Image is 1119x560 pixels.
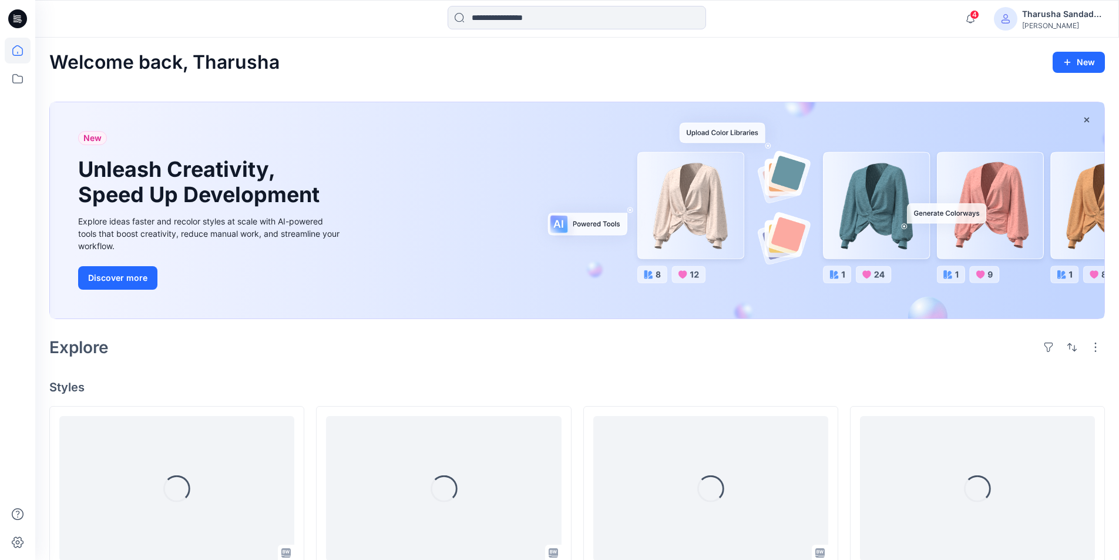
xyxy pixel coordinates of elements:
[1001,14,1010,24] svg: avatar
[49,338,109,357] h2: Explore
[1022,7,1104,21] div: Tharusha Sandadeepa
[49,380,1105,394] h4: Styles
[78,157,325,207] h1: Unleash Creativity, Speed Up Development
[83,131,102,145] span: New
[49,52,280,73] h2: Welcome back, Tharusha
[970,10,979,19] span: 4
[1022,21,1104,30] div: [PERSON_NAME]
[78,215,342,252] div: Explore ideas faster and recolor styles at scale with AI-powered tools that boost creativity, red...
[78,266,342,290] a: Discover more
[1053,52,1105,73] button: New
[78,266,157,290] button: Discover more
